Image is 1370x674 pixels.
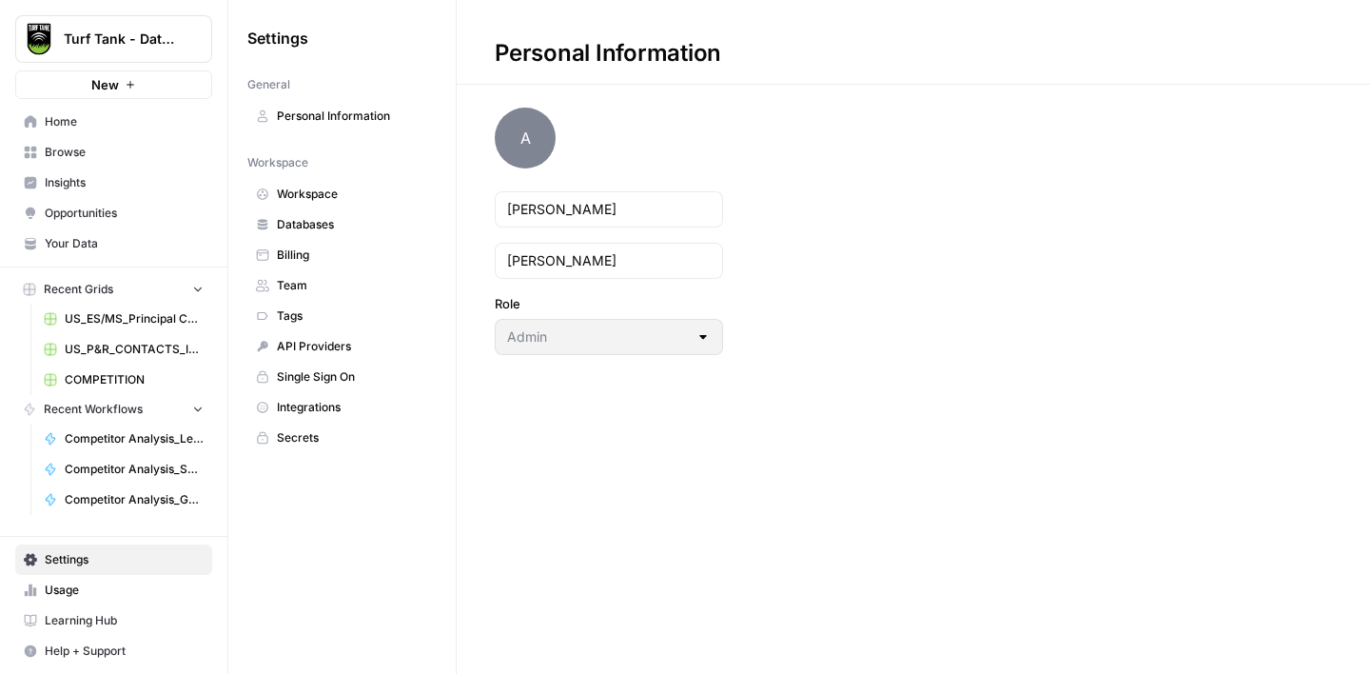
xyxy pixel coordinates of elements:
a: COMPETITION [35,365,212,395]
span: Competitor Analysis_Level 1_Knowledge Base_Step 1 [65,430,204,447]
a: Competitor Analysis_Level 1_Knowledge Base_Step 1 [35,424,212,454]
a: Usage [15,575,212,605]
span: Competitor Analysis_Social Media_Step 2 [65,461,204,478]
span: Settings [45,551,204,568]
a: Billing [247,240,437,270]
span: Tags [277,307,428,325]
a: Integrations [247,392,437,423]
span: Insights [45,174,204,191]
button: Recent Workflows [15,395,212,424]
div: Personal Information [457,38,759,69]
a: US_P&R_CONTACTS_INITIAL TEST [35,334,212,365]
a: Databases [247,209,437,240]
span: Browse [45,144,204,161]
span: Workspace [247,154,308,171]
span: Usage [45,582,204,599]
a: API Providers [247,331,437,362]
span: Integrations [277,399,428,416]
span: Competitor Analysis_General Search_Step 3 [65,491,204,508]
span: Learning Hub [45,612,204,629]
a: Personal Information [247,101,437,131]
span: Recent Grids [44,281,113,298]
a: Competitor Analysis_General Search_Step 3 [35,485,212,515]
a: Single Sign On [247,362,437,392]
button: Recent Grids [15,275,212,304]
button: Help + Support [15,636,212,666]
span: Billing [277,247,428,264]
span: Opportunities [45,205,204,222]
span: Settings [247,27,308,50]
a: Home [15,107,212,137]
span: Your Data [45,235,204,252]
a: US_ES/MS_Principal Contacts_1 [35,304,212,334]
span: Personal Information [277,108,428,125]
a: Settings [15,545,212,575]
a: Opportunities [15,198,212,228]
span: General [247,76,290,93]
span: Help + Support [45,643,204,660]
span: Team [277,277,428,294]
a: Tags [247,301,437,331]
span: COMPETITION [65,371,204,388]
a: Team [247,270,437,301]
a: Your Data [15,228,212,259]
a: Competitor Analysis_Social Media_Step 2 [35,454,212,485]
span: Turf Tank - Data Team [64,30,179,49]
span: Secrets [277,429,428,446]
span: Databases [277,216,428,233]
span: New [91,75,119,94]
span: Home [45,113,204,130]
span: US_P&R_CONTACTS_INITIAL TEST [65,341,204,358]
span: Single Sign On [277,368,428,386]
span: Workspace [277,186,428,203]
button: Workspace: Turf Tank - Data Team [15,15,212,63]
label: Role [495,294,723,313]
a: Secrets [247,423,437,453]
a: Learning Hub [15,605,212,636]
span: Recent Workflows [44,401,143,418]
span: A [495,108,556,168]
span: API Providers [277,338,428,355]
img: Turf Tank - Data Team Logo [22,22,56,56]
a: Workspace [247,179,437,209]
button: New [15,70,212,99]
a: Browse [15,137,212,168]
a: Insights [15,168,212,198]
span: US_ES/MS_Principal Contacts_1 [65,310,204,327]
